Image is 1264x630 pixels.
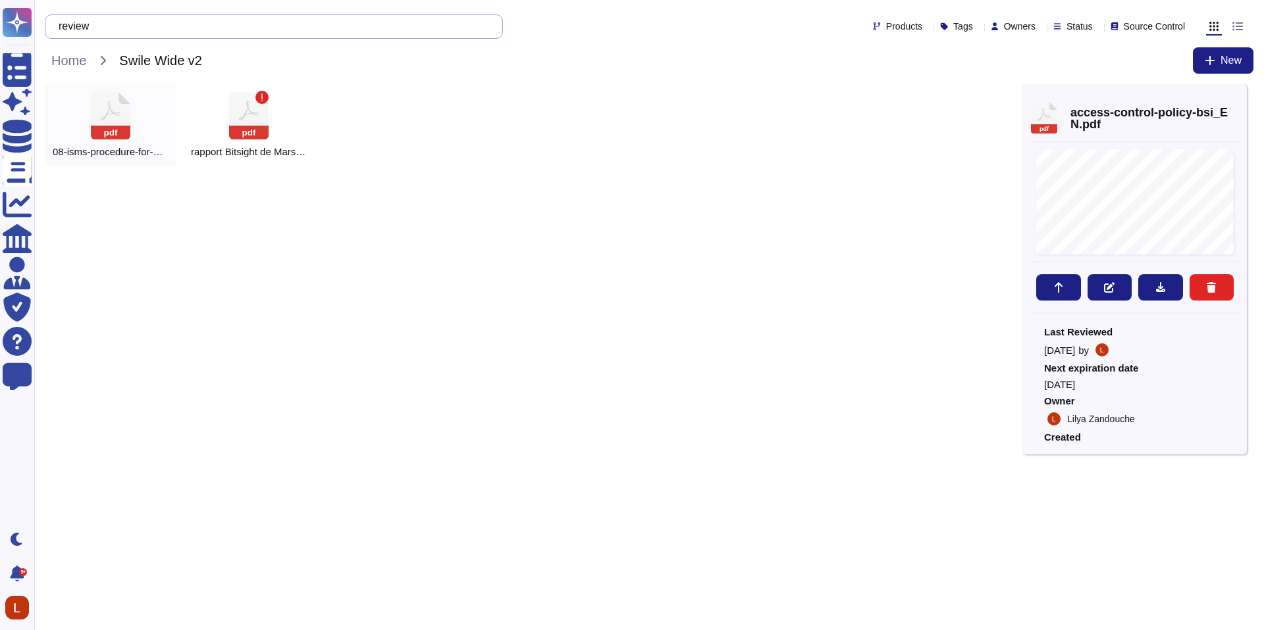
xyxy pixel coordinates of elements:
span: Products [886,22,922,31]
div: by [1044,343,1226,356]
span: Created [1044,432,1226,442]
button: Download [1138,274,1183,301]
div: 9+ [19,568,27,576]
button: Edit [1088,274,1132,301]
button: user [3,593,38,622]
span: [DATE] [1044,345,1075,355]
span: Lilya Zandouche [1067,414,1135,424]
span: access-control-policy-bsi_EN.pdf [1070,107,1239,130]
span: Last Reviewed [1044,327,1226,337]
span: Owners [1004,22,1036,31]
span: Tags [953,22,973,31]
span: Swile Wide v2 [113,51,209,70]
img: user [1095,343,1109,356]
button: New [1193,47,1253,74]
button: Delete [1190,274,1234,301]
button: Move to... [1036,274,1081,301]
span: bitsight-technologies-company-preview-swile-2023-03-23.pdf [191,146,307,158]
img: user [5,596,29,619]
span: Owner [1044,396,1226,406]
span: Next expiration date [1044,363,1226,373]
span: 08-isms-procedure-for-management-review_EN.pdf [53,146,169,158]
img: user [1047,412,1061,425]
input: Search by keywords [52,15,489,38]
span: Status [1066,22,1093,31]
span: New [1221,55,1242,66]
span: Source Control [1124,22,1185,31]
span: Home [45,51,93,70]
span: [DATE] [1044,379,1226,389]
